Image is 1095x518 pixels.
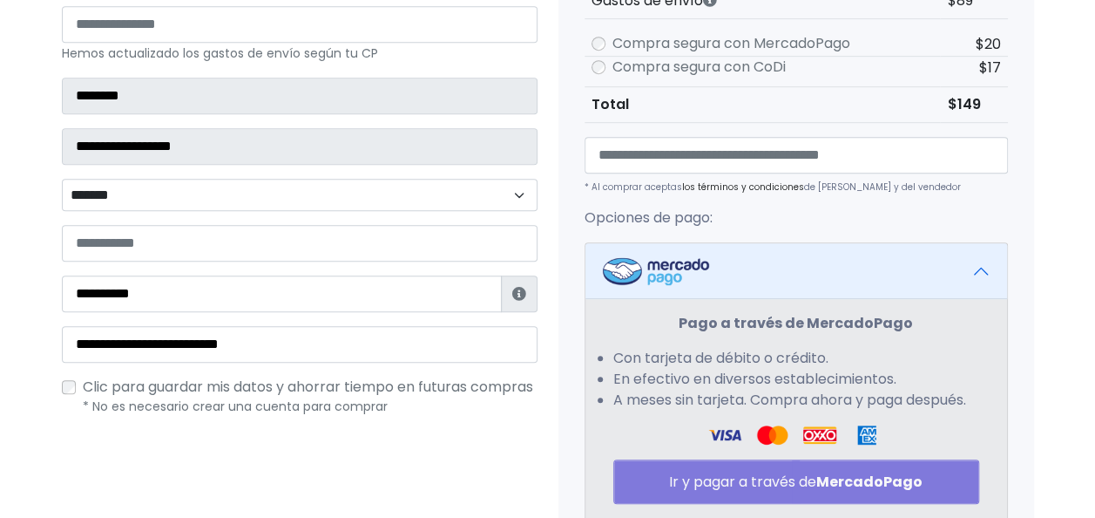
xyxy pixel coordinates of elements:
[850,425,883,446] img: Amex Logo
[613,390,979,411] li: A meses sin tarjeta. Compra ahora y paga después.
[708,425,741,446] img: Visa Logo
[613,348,979,369] li: Con tarjeta de débito o crédito.
[682,181,804,194] a: los términos y condiciones
[679,313,913,333] strong: Pago a través de MercadoPago
[603,257,709,285] img: Mercadopago Logo
[585,87,941,123] th: Total
[62,44,378,62] small: Hemos actualizado los gastos de envío según tu CP
[940,87,1007,123] td: $149
[83,377,533,397] span: Clic para guardar mis datos y ahorrar tiempo en futuras compras
[613,369,979,390] li: En efectivo en diversos establecimientos.
[803,425,836,446] img: Oxxo Logo
[512,287,526,301] i: Estafeta lo usará para ponerse en contacto en caso de tener algún problema con el envío
[755,425,788,446] img: Visa Logo
[585,181,1008,194] p: * Al comprar aceptas de [PERSON_NAME] y del vendedor
[612,57,786,78] label: Compra segura con CoDi
[83,398,537,416] p: * No es necesario crear una cuenta para comprar
[976,34,1001,54] span: $20
[585,208,1008,228] p: Opciones de pago:
[979,58,1001,78] span: $17
[612,33,850,54] label: Compra segura con MercadoPago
